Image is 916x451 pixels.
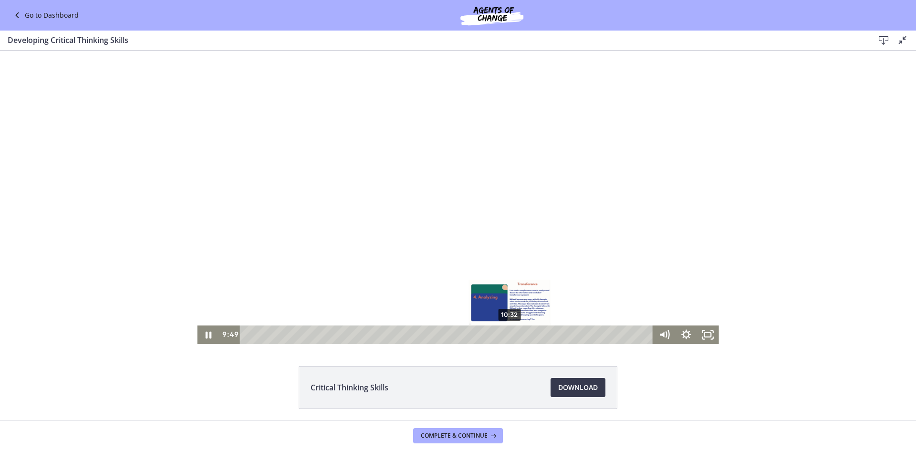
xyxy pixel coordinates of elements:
button: Complete & continue [413,428,503,443]
a: Download [551,378,605,397]
button: Fullscreen [697,275,719,294]
button: Show settings menu [676,275,697,294]
span: Critical Thinking Skills [311,382,388,393]
img: Agents of Change [435,4,549,27]
div: Playbar [248,275,648,294]
button: Mute [654,275,676,294]
span: Complete & continue [421,432,488,440]
h3: Developing Critical Thinking Skills [8,34,859,46]
a: Go to Dashboard [11,10,79,21]
span: Download [558,382,598,393]
button: Pause [197,275,219,294]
